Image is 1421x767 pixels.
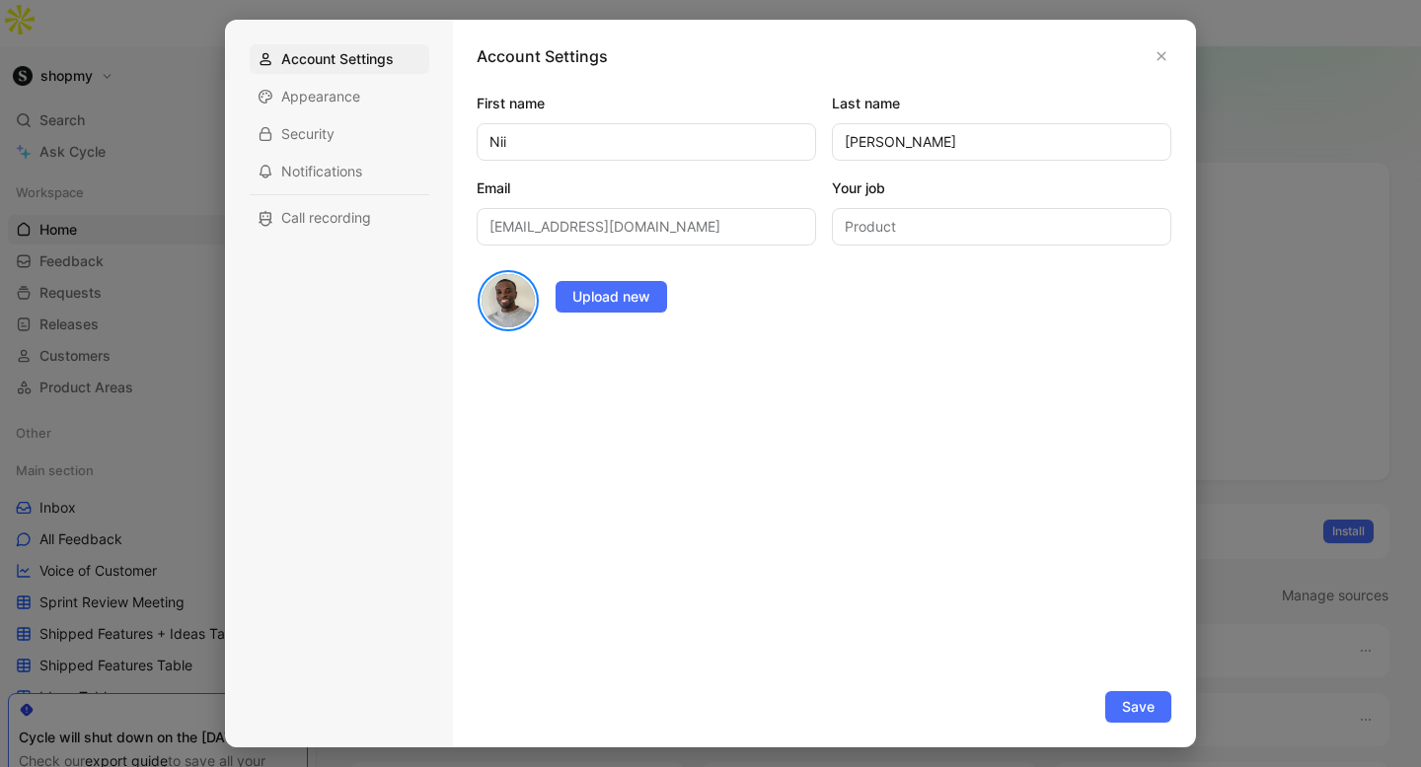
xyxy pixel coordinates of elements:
div: Security [250,119,429,149]
div: Account Settings [250,44,429,74]
span: Save [1122,695,1155,719]
span: Account Settings [281,49,394,69]
span: Security [281,124,335,144]
div: Appearance [250,82,429,111]
label: Last name [832,92,1171,115]
span: Appearance [281,87,360,106]
button: Save [1105,691,1171,723]
label: First name [477,92,816,115]
div: Notifications [250,157,429,186]
div: Call recording [250,203,429,233]
label: Email [477,176,816,200]
span: Notifications [281,162,362,181]
button: Upload new [556,281,667,313]
h1: Account Settings [477,44,608,68]
img: avatar [480,272,537,329]
span: Upload new [572,285,650,309]
label: Your job [832,176,1171,200]
span: Call recording [281,208,371,228]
